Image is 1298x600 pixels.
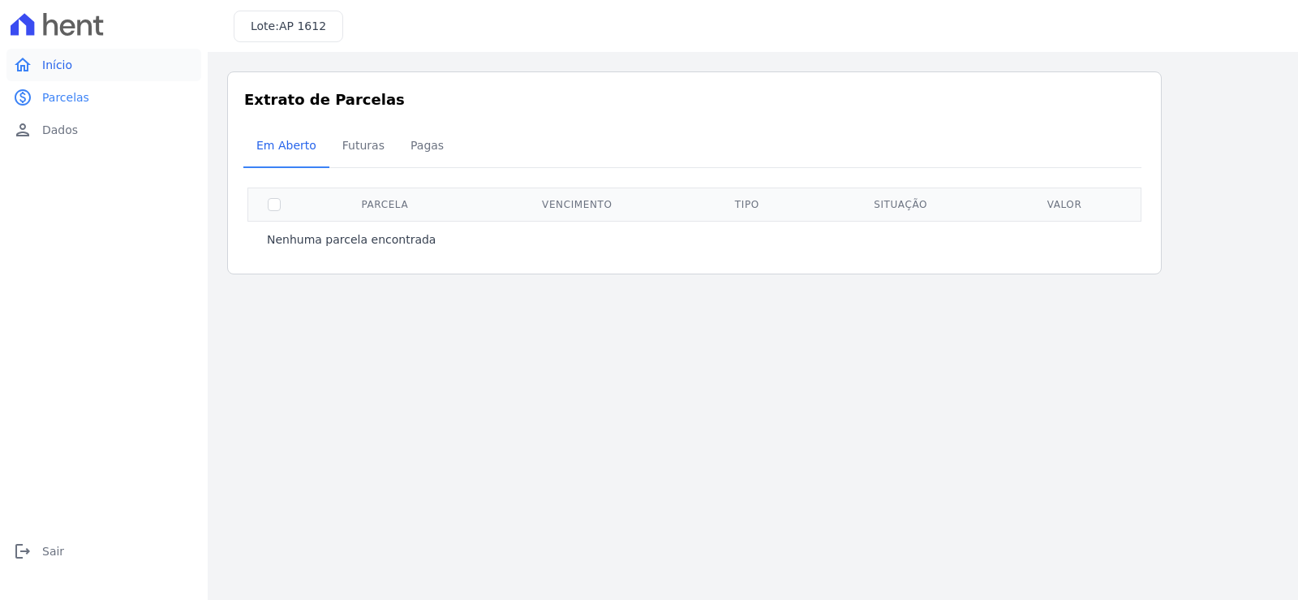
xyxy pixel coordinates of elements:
[42,89,89,106] span: Parcelas
[685,188,810,221] th: Tipo
[300,188,470,221] th: Parcela
[244,88,1145,110] h3: Extrato de Parcelas
[267,231,436,248] p: Nenhuma parcela encontrada
[247,129,326,162] span: Em Aberto
[42,57,72,73] span: Início
[251,18,326,35] h3: Lote:
[42,543,64,559] span: Sair
[398,126,457,168] a: Pagas
[401,129,453,162] span: Pagas
[6,49,201,81] a: homeInício
[6,114,201,146] a: personDados
[279,19,326,32] span: AP 1612
[333,129,394,162] span: Futuras
[470,188,685,221] th: Vencimento
[329,126,398,168] a: Futuras
[13,88,32,107] i: paid
[13,120,32,140] i: person
[6,535,201,568] a: logoutSair
[6,81,201,114] a: paidParcelas
[810,188,992,221] th: Situação
[42,122,78,138] span: Dados
[992,188,1137,221] th: Valor
[13,542,32,561] i: logout
[13,55,32,75] i: home
[243,126,329,168] a: Em Aberto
